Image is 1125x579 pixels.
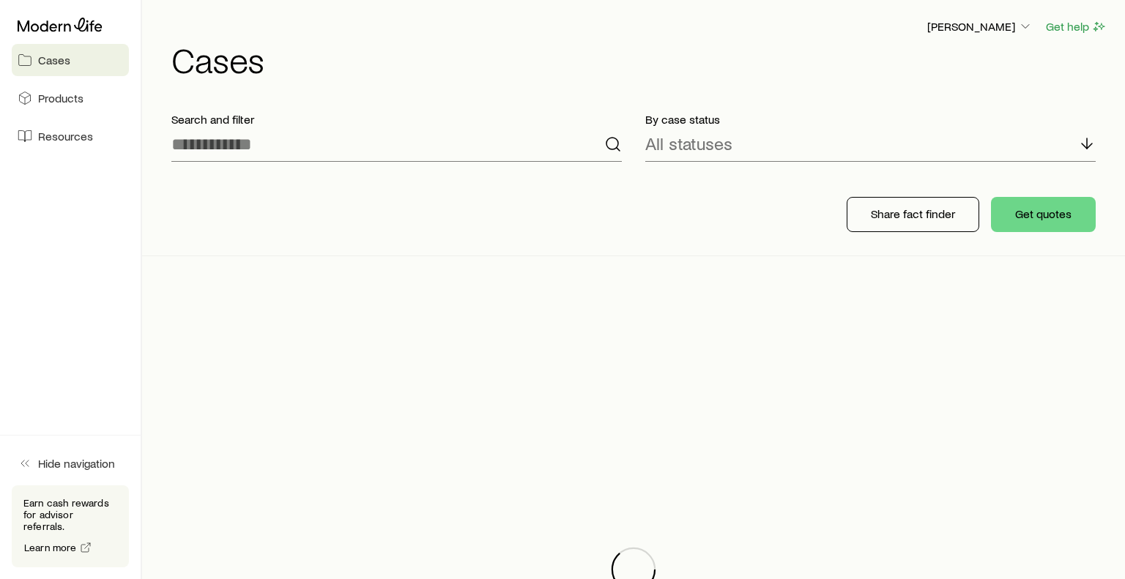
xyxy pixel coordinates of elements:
[38,91,83,105] span: Products
[1045,18,1107,35] button: Get help
[38,456,115,471] span: Hide navigation
[12,82,129,114] a: Products
[12,485,129,567] div: Earn cash rewards for advisor referrals.Learn more
[171,42,1107,77] h1: Cases
[927,18,1033,36] button: [PERSON_NAME]
[12,120,129,152] a: Resources
[24,542,77,553] span: Learn more
[645,133,732,154] p: All statuses
[927,19,1033,34] p: [PERSON_NAME]
[12,44,129,76] a: Cases
[38,53,70,67] span: Cases
[645,112,1096,127] p: By case status
[991,197,1096,232] button: Get quotes
[38,129,93,143] span: Resources
[847,197,979,232] button: Share fact finder
[12,447,129,479] button: Hide navigation
[171,112,622,127] p: Search and filter
[871,206,955,221] p: Share fact finder
[23,497,117,532] p: Earn cash rewards for advisor referrals.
